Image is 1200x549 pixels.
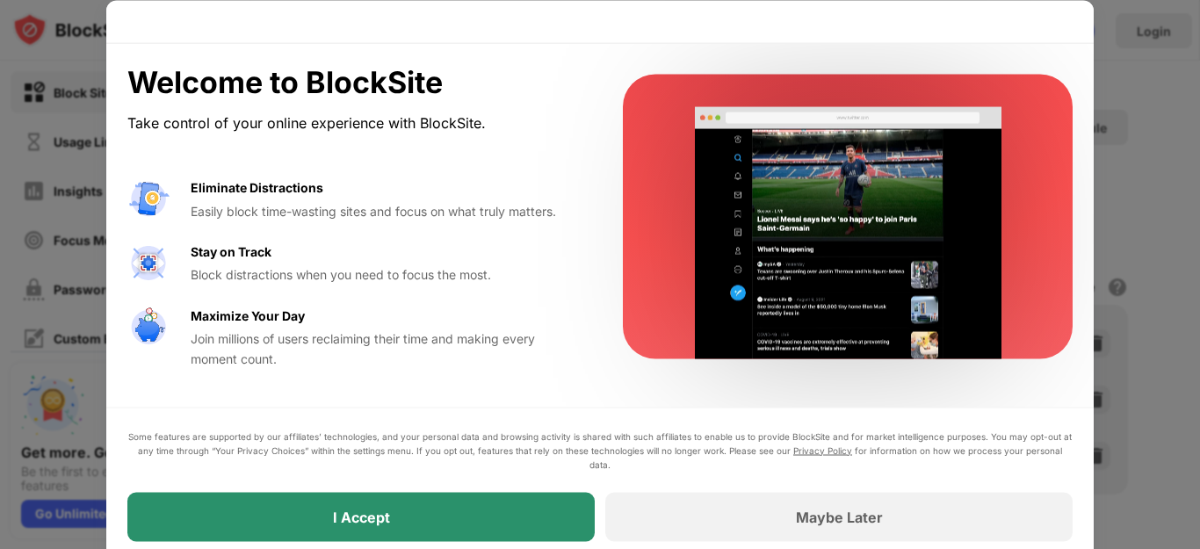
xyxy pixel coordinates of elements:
[191,265,581,285] div: Block distractions when you need to focus the most.
[333,508,390,525] div: I Accept
[127,64,581,100] div: Welcome to BlockSite
[127,178,170,220] img: value-avoid-distractions.svg
[796,508,883,525] div: Maybe Later
[191,201,581,220] div: Easily block time-wasting sites and focus on what truly matters.
[127,111,581,136] div: Take control of your online experience with BlockSite.
[793,444,852,455] a: Privacy Policy
[191,178,323,198] div: Eliminate Distractions
[191,242,271,261] div: Stay on Track
[127,306,170,348] img: value-safe-time.svg
[127,242,170,284] img: value-focus.svg
[127,429,1073,471] div: Some features are supported by our affiliates’ technologies, and your personal data and browsing ...
[191,329,581,369] div: Join millions of users reclaiming their time and making every moment count.
[191,306,305,325] div: Maximize Your Day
